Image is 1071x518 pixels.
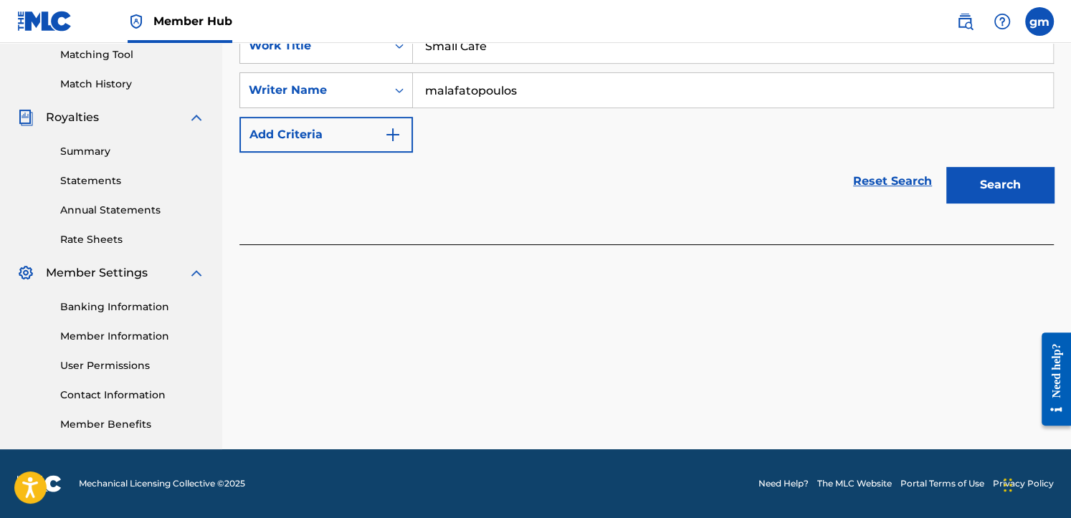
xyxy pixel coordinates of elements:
a: The MLC Website [817,477,892,490]
form: Search Form [239,28,1054,210]
span: Member Settings [46,264,148,282]
a: Rate Sheets [60,232,205,247]
span: Royalties [46,109,99,126]
span: Member Hub [153,13,232,29]
img: 9d2ae6d4665cec9f34b9.svg [384,126,401,143]
img: logo [17,475,62,492]
a: Matching Tool [60,47,205,62]
img: help [994,13,1011,30]
a: Banking Information [60,299,205,315]
button: Add Criteria [239,117,413,153]
a: Annual Statements [60,203,205,218]
span: Mechanical Licensing Collective © 2025 [79,477,245,490]
div: User Menu [1025,7,1054,36]
a: Public Search [951,7,979,36]
a: Portal Terms of Use [900,477,984,490]
a: Match History [60,77,205,92]
iframe: Resource Center [1031,322,1071,437]
a: Reset Search [846,166,939,197]
a: Need Help? [758,477,809,490]
a: Statements [60,173,205,188]
img: Member Settings [17,264,34,282]
a: Summary [60,144,205,159]
img: Royalties [17,109,34,126]
img: expand [188,264,205,282]
a: Member Benefits [60,417,205,432]
img: Top Rightsholder [128,13,145,30]
div: Writer Name [249,82,378,99]
iframe: Chat Widget [999,449,1071,518]
img: search [956,13,974,30]
img: expand [188,109,205,126]
div: Drag [1004,464,1012,507]
a: Contact Information [60,388,205,403]
button: Search [946,167,1054,203]
div: Help [988,7,1017,36]
img: MLC Logo [17,11,72,32]
div: Work Title [249,37,378,54]
a: Member Information [60,329,205,344]
a: Privacy Policy [993,477,1054,490]
a: User Permissions [60,358,205,373]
